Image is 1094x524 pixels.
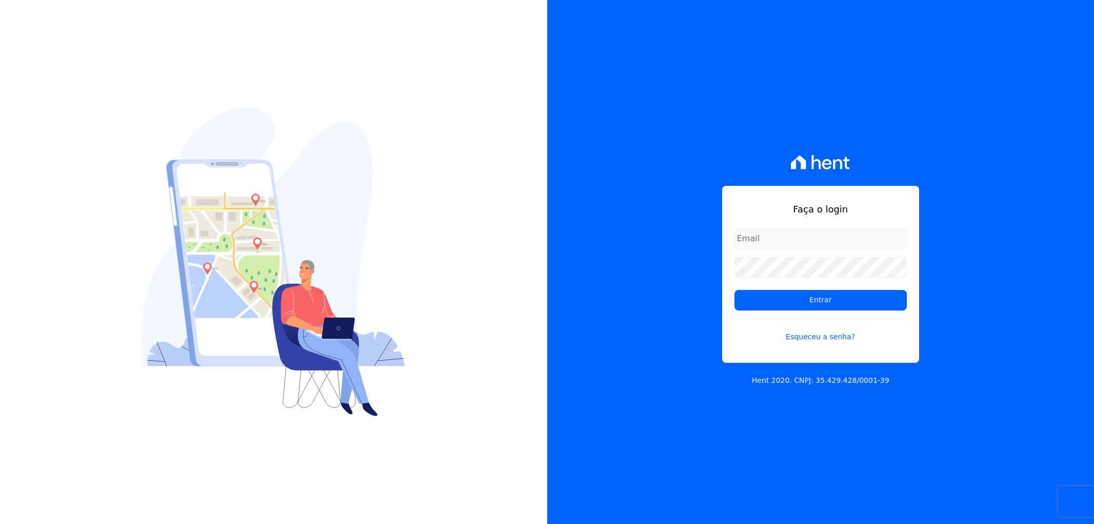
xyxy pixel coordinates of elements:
input: Entrar [734,290,907,310]
input: Email [734,228,907,249]
h1: Faça o login [734,202,907,216]
a: Esqueceu a senha? [734,319,907,342]
img: Login [142,108,405,416]
p: Hent 2020. CNPJ: 35.429.428/0001-39 [752,375,889,386]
